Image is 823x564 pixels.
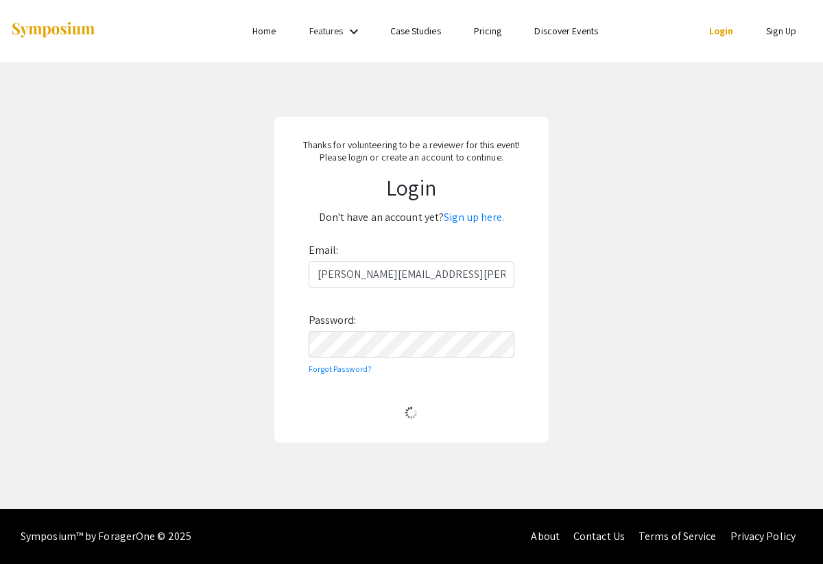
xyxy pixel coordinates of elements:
[309,309,357,331] label: Password:
[309,25,344,37] a: Features
[309,364,372,374] a: Forgot Password?
[766,25,796,37] a: Sign Up
[531,529,560,543] a: About
[709,25,734,37] a: Login
[283,139,540,151] p: Thanks for volunteering to be a reviewer for this event!
[639,529,717,543] a: Terms of Service
[534,25,598,37] a: Discover Events
[283,151,540,163] p: Please login or create an account to continue.
[399,401,423,425] img: Loading
[10,21,96,40] img: Symposium by ForagerOne
[21,509,191,564] div: Symposium™ by ForagerOne © 2025
[573,529,625,543] a: Contact Us
[346,23,362,40] mat-icon: Expand Features list
[390,25,441,37] a: Case Studies
[283,207,540,228] p: Don't have an account yet?
[474,25,502,37] a: Pricing
[10,502,58,554] iframe: Chat
[309,239,339,261] label: Email:
[283,174,540,200] h1: Login
[730,529,796,543] a: Privacy Policy
[252,25,276,37] a: Home
[444,210,504,224] a: Sign up here.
